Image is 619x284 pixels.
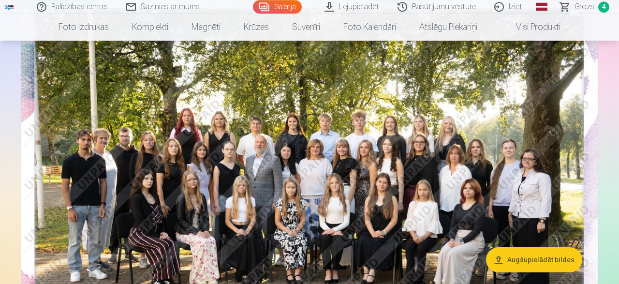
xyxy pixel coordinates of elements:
a: Foto izdrukas [47,14,120,41]
span: Grozs [575,1,594,13]
a: Visi produkti [489,14,572,41]
img: /fa1 [4,4,15,10]
a: Komplekti [120,14,180,41]
a: Foto kalendāri [332,14,408,41]
a: Suvenīri [280,14,332,41]
a: Magnēti [180,14,232,41]
button: Augšupielādēt bildes [486,247,582,272]
a: Krūzes [232,14,280,41]
a: Atslēgu piekariņi [408,14,489,41]
span: 4 [598,1,609,13]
